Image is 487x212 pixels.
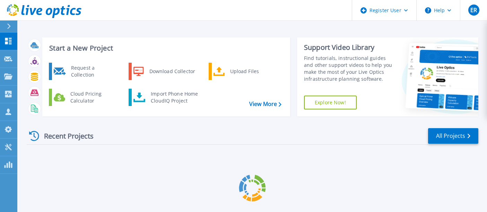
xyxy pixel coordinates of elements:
div: Request a Collection [68,64,118,78]
div: Upload Files [227,64,278,78]
div: Import Phone Home CloudIQ Project [147,90,201,104]
a: View More [249,101,281,107]
span: ER [470,7,477,13]
div: Cloud Pricing Calculator [67,90,118,104]
a: Request a Collection [49,63,120,80]
a: Explore Now! [304,96,357,109]
div: Recent Projects [27,127,103,144]
a: All Projects [428,128,478,144]
h3: Start a New Project [49,44,281,52]
div: Support Video Library [304,43,394,52]
a: Upload Files [209,63,280,80]
div: Find tutorials, instructional guides and other support videos to help you make the most of your L... [304,55,394,82]
a: Cloud Pricing Calculator [49,89,120,106]
a: Download Collector [129,63,200,80]
div: Download Collector [146,64,198,78]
